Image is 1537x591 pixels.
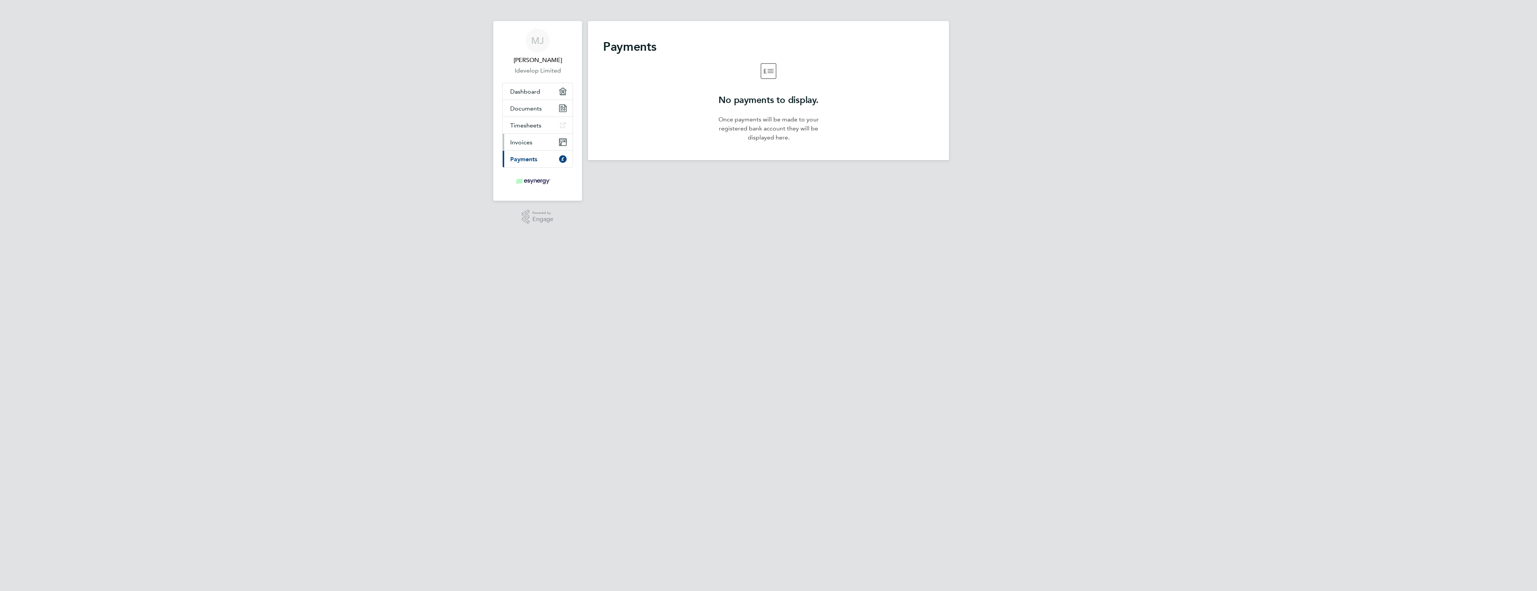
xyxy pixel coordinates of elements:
[493,21,582,201] nav: Main navigation
[515,175,560,187] img: esynergy-logo-retina.png
[510,156,537,163] span: Payments
[714,115,823,142] p: Once payments will be made to your registered bank account they will be displayed here.
[503,100,573,117] a: Documents
[502,29,573,65] a: MJ[PERSON_NAME]
[503,117,573,133] a: Timesheets
[503,151,573,167] a: Payments
[502,175,573,187] a: Go to home page
[532,216,553,223] span: Engage
[510,105,542,112] span: Documents
[503,134,573,150] a: Invoices
[510,122,541,129] span: Timesheets
[522,210,554,224] a: Powered byEngage
[531,36,544,45] span: MJ
[532,210,553,216] span: Powered by
[510,88,540,95] span: Dashboard
[510,139,532,146] span: Invoices
[502,56,573,65] span: Mark Jones
[714,94,823,106] h2: No payments to display.
[502,66,573,75] a: Idevelop Limited
[503,83,573,100] a: Dashboard
[603,39,934,54] h2: Payments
